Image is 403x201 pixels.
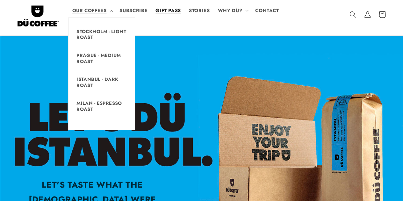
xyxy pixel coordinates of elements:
a: STOCKHOLM - LIGHT ROAST [68,26,135,43]
span: STORIES [189,8,210,14]
a: GIFT PASS [152,4,185,18]
img: Let's Dü Coffee together! Coffee beans roasted in the style of world cities, coffee subscriptions... [18,3,59,26]
summary: Search [345,7,360,22]
a: STORIES [185,4,214,18]
a: PRAGUE - MEDIUM ROAST [68,50,135,67]
span: CONTACT [255,8,279,14]
a: MILAN - ESPRESSO ROAST [68,97,135,115]
a: ISTANBUL - DARK ROAST [68,74,135,91]
span: SUBSCRIBE [119,8,148,14]
a: SUBSCRIBE [116,4,152,18]
span: GIFT PASS [155,8,181,14]
span: WHY DÜ? [218,8,242,14]
a: CONTACT [251,4,283,18]
summary: OUR COFFEES [68,4,116,18]
summary: WHY DÜ? [214,4,251,18]
span: OUR COFFEES [72,8,106,14]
